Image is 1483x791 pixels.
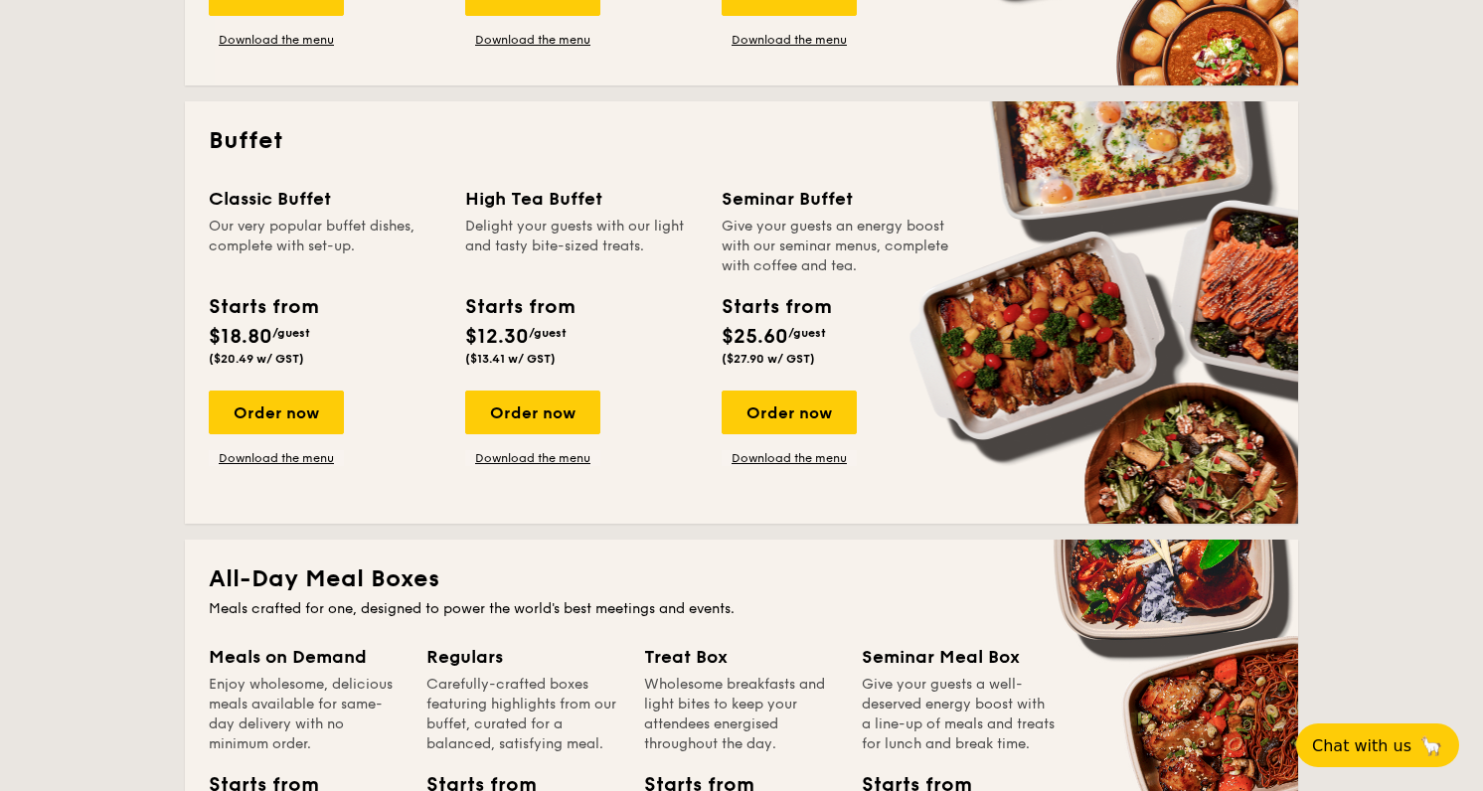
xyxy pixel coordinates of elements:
div: Starts from [209,292,317,322]
a: Download the menu [465,32,600,48]
span: ($20.49 w/ GST) [209,352,304,366]
span: $25.60 [722,325,788,349]
a: Download the menu [722,450,857,466]
a: Download the menu [722,32,857,48]
h2: All-Day Meal Boxes [209,563,1274,595]
div: Meals crafted for one, designed to power the world's best meetings and events. [209,599,1274,619]
div: Order now [209,391,344,434]
span: /guest [788,326,826,340]
div: Starts from [722,292,830,322]
span: $12.30 [465,325,529,349]
div: Meals on Demand [209,643,403,671]
a: Download the menu [209,450,344,466]
div: Order now [722,391,857,434]
div: Seminar Meal Box [862,643,1056,671]
div: Delight your guests with our light and tasty bite-sized treats. [465,217,698,276]
div: Wholesome breakfasts and light bites to keep your attendees energised throughout the day. [644,675,838,754]
span: /guest [272,326,310,340]
div: High Tea Buffet [465,185,698,213]
a: Download the menu [465,450,600,466]
span: /guest [529,326,567,340]
div: Seminar Buffet [722,185,954,213]
span: Chat with us [1312,736,1411,755]
div: Order now [465,391,600,434]
span: $18.80 [209,325,272,349]
div: Classic Buffet [209,185,441,213]
div: Treat Box [644,643,838,671]
div: Starts from [465,292,574,322]
span: ($27.90 w/ GST) [722,352,815,366]
h2: Buffet [209,125,1274,157]
div: Carefully-crafted boxes featuring highlights from our buffet, curated for a balanced, satisfying ... [426,675,620,754]
div: Regulars [426,643,620,671]
span: 🦙 [1419,734,1443,757]
div: Give your guests an energy boost with our seminar menus, complete with coffee and tea. [722,217,954,276]
div: Our very popular buffet dishes, complete with set-up. [209,217,441,276]
div: Enjoy wholesome, delicious meals available for same-day delivery with no minimum order. [209,675,403,754]
button: Chat with us🦙 [1296,723,1459,767]
div: Give your guests a well-deserved energy boost with a line-up of meals and treats for lunch and br... [862,675,1056,754]
a: Download the menu [209,32,344,48]
span: ($13.41 w/ GST) [465,352,556,366]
